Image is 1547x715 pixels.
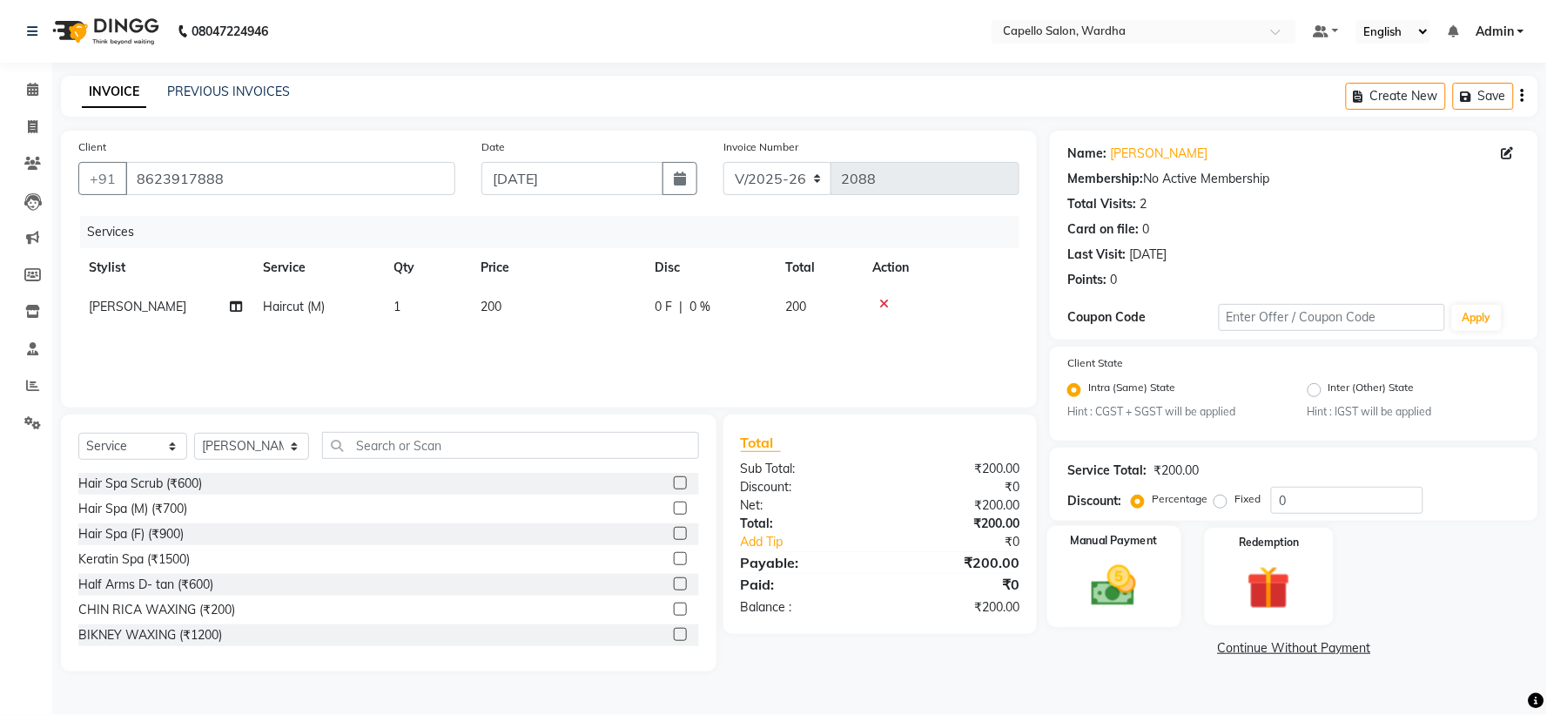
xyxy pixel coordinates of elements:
div: 0 [1142,220,1149,239]
div: No Active Membership [1067,170,1521,188]
div: Last Visit: [1067,246,1126,264]
div: Paid: [728,574,880,595]
a: Add Tip [728,533,906,551]
input: Search or Scan [322,432,698,459]
div: CHIN RICA WAXING (₹200) [78,601,235,619]
label: Manual Payment [1071,533,1158,550]
span: [PERSON_NAME] [89,299,186,314]
div: Membership: [1067,170,1143,188]
div: Coupon Code [1067,308,1219,327]
img: _gift.svg [1234,561,1304,615]
div: ₹0 [880,574,1032,595]
th: Price [470,248,644,287]
span: Admin [1476,23,1514,41]
label: Inter (Other) State [1328,380,1415,401]
span: 200 [481,299,501,314]
th: Service [252,248,383,287]
div: 0 [1110,271,1117,289]
div: BIKNEY WAXING (₹1200) [78,626,222,644]
a: INVOICE [82,77,146,108]
div: Hair Spa (M) (₹700) [78,500,187,518]
small: Hint : CGST + SGST will be applied [1067,404,1281,420]
div: Keratin Spa (₹1500) [78,550,190,569]
th: Action [862,248,1019,287]
div: Payable: [728,552,880,573]
div: Discount: [1067,492,1121,510]
input: Enter Offer / Coupon Code [1219,304,1445,331]
span: 0 % [689,298,710,316]
label: Fixed [1234,491,1261,507]
input: Search by Name/Mobile/Email/Code [125,162,455,195]
label: Date [481,139,505,155]
label: Intra (Same) State [1088,380,1175,401]
img: logo [44,7,164,56]
div: ₹200.00 [880,496,1032,515]
div: Hair Spa Scrub (₹600) [78,475,202,493]
div: ₹0 [880,478,1032,496]
div: ₹200.00 [880,460,1032,478]
div: Services [80,216,1032,248]
th: Disc [644,248,775,287]
div: Name: [1067,145,1106,163]
div: Total: [728,515,880,533]
th: Stylist [78,248,252,287]
span: 1 [393,299,400,314]
label: Invoice Number [723,139,799,155]
div: Half Arms D- tan (₹600) [78,576,213,594]
b: 08047224946 [192,7,268,56]
div: Sub Total: [728,460,880,478]
div: Balance : [728,598,880,617]
span: 200 [785,299,806,314]
label: Client State [1067,355,1123,371]
label: Percentage [1152,491,1207,507]
div: Total Visits: [1067,195,1136,213]
th: Total [775,248,862,287]
button: Save [1453,83,1514,110]
a: [PERSON_NAME] [1110,145,1207,163]
label: Client [78,139,106,155]
small: Hint : IGST will be applied [1308,404,1521,420]
span: Haircut (M) [263,299,325,314]
div: [DATE] [1129,246,1167,264]
div: ₹200.00 [880,515,1032,533]
div: Hair Spa (F) (₹900) [78,525,184,543]
img: _cash.svg [1078,561,1151,613]
button: +91 [78,162,127,195]
button: Apply [1452,305,1502,331]
div: Points: [1067,271,1106,289]
a: PREVIOUS INVOICES [167,84,290,99]
div: Discount: [728,478,880,496]
button: Create New [1346,83,1446,110]
span: 0 F [655,298,672,316]
div: Net: [728,496,880,515]
div: ₹200.00 [880,552,1032,573]
div: Service Total: [1067,462,1147,480]
th: Qty [383,248,470,287]
a: Continue Without Payment [1053,639,1535,658]
span: | [679,298,683,316]
div: ₹200.00 [880,598,1032,617]
label: Redemption [1239,535,1299,550]
div: Card on file: [1067,220,1139,239]
div: ₹200.00 [1154,462,1199,480]
span: Total [741,434,781,452]
div: 2 [1140,195,1147,213]
div: ₹0 [905,533,1032,551]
